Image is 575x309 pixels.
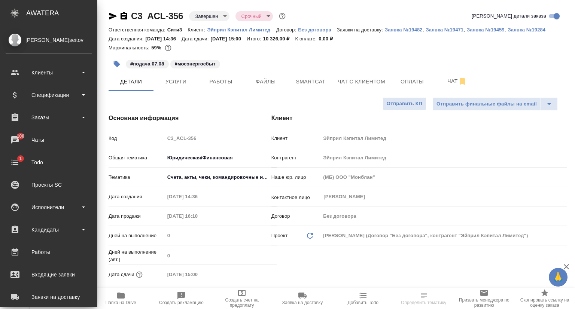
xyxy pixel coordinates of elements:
div: Исполнители [6,202,92,213]
div: [PERSON_NAME]seitov [6,36,92,44]
span: Создать рекламацию [159,300,204,305]
p: [DATE] 14:36 [145,36,182,42]
button: Заявка №19482 [385,26,423,34]
span: мосэнергосбыт [170,60,221,67]
p: 0,00 ₽ [319,36,338,42]
p: #мосэнергосбыт [175,60,216,68]
button: Заявка №19471 [426,26,463,34]
p: 10 326,00 ₽ [263,36,295,42]
input: Пустое поле [320,172,567,183]
a: C3_ACL-356 [131,11,183,21]
span: Скопировать ссылку на оценку заказа [519,297,571,308]
div: Счета, акты, чеки, командировочные и таможенные документы [165,171,277,184]
div: Клиенты [6,67,92,78]
span: Отправить КП [387,100,422,108]
p: [DATE] 15:00 [210,36,247,42]
input: Пустое поле [320,133,567,144]
span: 1 [15,155,26,162]
div: [PERSON_NAME] (Договор "Без договора", контрагент "Эйприл Кэпитал Лимитед") [320,229,567,242]
span: 🙏 [552,269,565,285]
p: Дней на выполнение (авт.) [109,248,165,263]
p: Наше юр. лицо [271,174,321,181]
button: Заявка на доставку [272,288,333,309]
button: 3541.52 RUB; [163,43,173,53]
p: Заявка №19471 [426,27,463,33]
div: Работы [6,247,92,258]
span: Услуги [158,77,194,86]
h4: Клиент [271,114,567,123]
button: Добавить Todo [333,288,393,309]
a: Заявки на доставку [2,288,95,306]
p: Договор: [276,27,298,33]
p: Дата создания [109,193,165,201]
p: Проект [271,232,288,239]
p: Дата создания: [109,36,145,42]
p: Дней на выполнение [109,232,165,239]
span: Smartcat [293,77,329,86]
div: Todo [6,157,92,168]
span: Призвать менеджера по развитию [458,297,510,308]
span: Чат [439,77,475,86]
span: Детали [113,77,149,86]
div: AWATERA [26,6,97,21]
a: Проекты SC [2,175,95,194]
div: Заявки на доставку [6,291,92,303]
p: Ответственная команда: [109,27,167,33]
span: Работы [203,77,239,86]
input: Пустое поле [320,211,567,221]
span: Файлы [248,77,284,86]
button: Срочный [239,13,264,19]
div: Юридическая/Финансовая [165,152,277,164]
p: Контактное лицо [271,194,321,201]
input: Пустое поле [165,230,277,241]
input: Пустое поле [165,269,230,280]
p: , [505,27,508,33]
div: Чаты [6,134,92,146]
button: Заявка №19284 [508,26,551,34]
p: Итого: [247,36,263,42]
p: Заявки на доставку: [337,27,385,33]
div: Спецификации [6,89,92,101]
p: Клиент [271,135,321,142]
button: Создать счет на предоплату [212,288,272,309]
div: split button [432,97,558,111]
span: Чат с клиентом [338,77,385,86]
a: Работы [2,243,95,261]
button: Отправить финальные файлы на email [432,97,541,111]
span: Папка на Drive [106,300,136,305]
p: , [423,27,426,33]
div: Проекты SC [6,179,92,190]
div: Входящие заявки [6,269,92,280]
p: Дата продажи [109,212,165,220]
button: Скопировать ссылку [119,12,128,21]
span: [PERSON_NAME] детали заказа [472,12,546,20]
div: Заказы [6,112,92,123]
span: Заявка на доставку [282,300,323,305]
div: Завершен [189,11,229,21]
p: Договор [271,212,321,220]
input: Пустое поле [165,133,277,144]
span: подача 07.08 [125,60,170,67]
p: Общая тематика [109,154,165,162]
p: Контрагент [271,154,321,162]
input: Пустое поле [320,152,567,163]
p: #подача 07.08 [130,60,164,68]
button: 🙏 [549,268,568,287]
div: Кандидаты [6,224,92,235]
input: Пустое поле [165,191,230,202]
p: Тематика [109,174,165,181]
p: Заявка №19482 [385,27,423,33]
button: Определить тематику [393,288,454,309]
input: Пустое поле [165,211,230,221]
span: Добавить Todo [348,300,378,305]
button: Завершен [193,13,220,19]
span: 100 [12,132,29,140]
span: Оплаты [394,77,430,86]
svg: Отписаться [458,77,467,86]
a: Без договора [298,26,337,33]
p: Сити3 [167,27,188,33]
button: Призвать менеджера по развитию [454,288,514,309]
p: Заявка №19284 [508,27,551,33]
p: Маржинальность: [109,45,151,51]
p: Клиент: [188,27,207,33]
